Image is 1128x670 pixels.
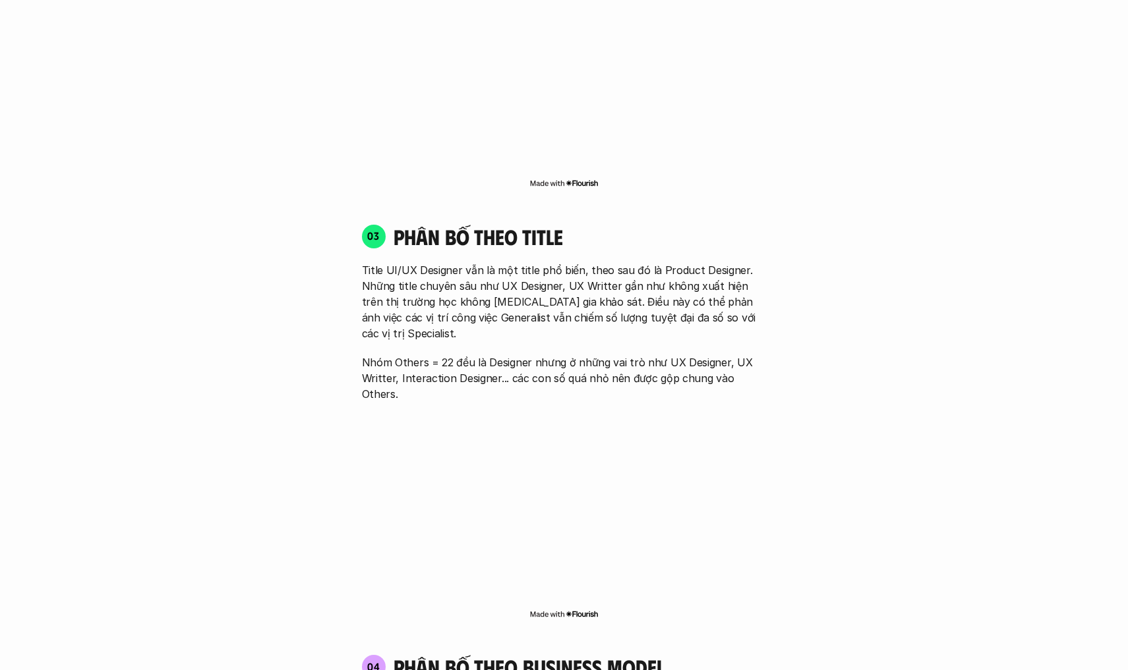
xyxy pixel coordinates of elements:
[350,408,779,606] iframe: Interactive or visual content
[362,262,767,341] p: Title UI/UX Designer vẫn là một title phổ biến, theo sau đó là Product Designer. Những title chuy...
[529,609,599,619] img: Made with Flourish
[529,178,599,188] img: Made with Flourish
[394,224,767,249] h4: phân bố theo title
[367,231,380,241] p: 03
[362,354,767,402] p: Nhóm Others = 22 đều là Designer nhưng ở những vai trò như UX Designer, UX Writter, Interaction D...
